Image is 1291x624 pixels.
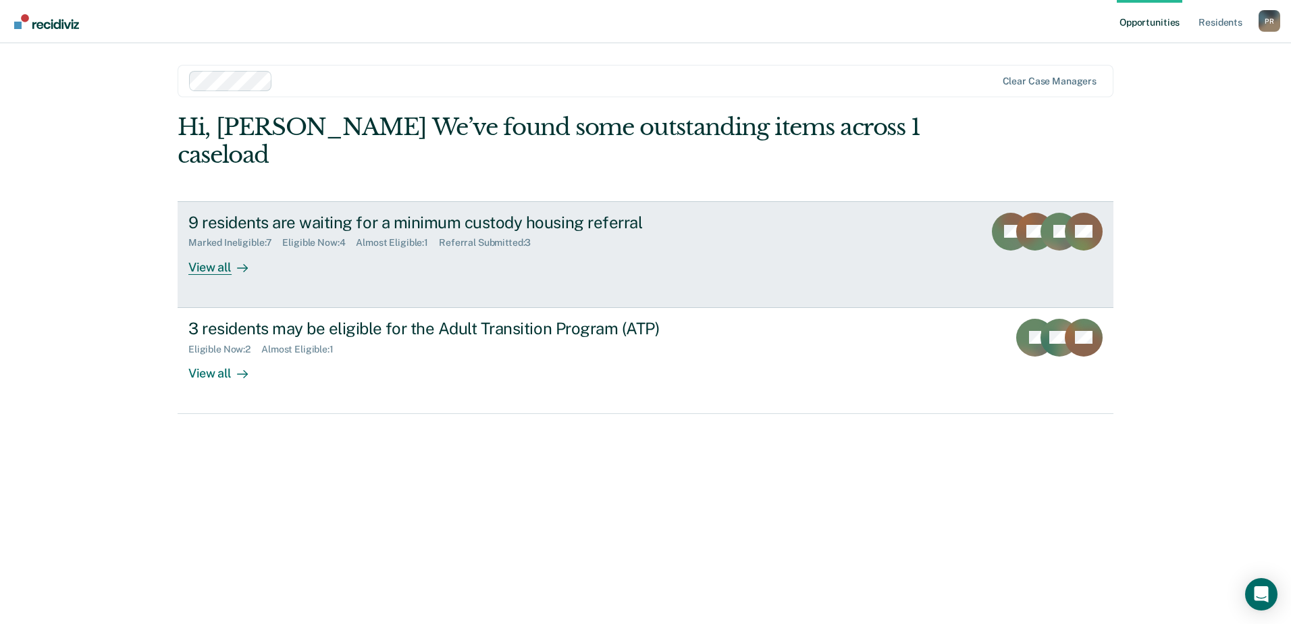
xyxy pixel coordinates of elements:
[178,113,926,169] div: Hi, [PERSON_NAME] We’ve found some outstanding items across 1 caseload
[439,237,542,249] div: Referral Submitted : 3
[188,355,264,381] div: View all
[178,308,1113,414] a: 3 residents may be eligible for the Adult Transition Program (ATP)Eligible Now:2Almost Eligible:1...
[282,237,356,249] div: Eligible Now : 4
[188,319,662,338] div: 3 residents may be eligible for the Adult Transition Program (ATP)
[1259,10,1280,32] button: Profile dropdown button
[1259,10,1280,32] div: P R
[1245,578,1277,610] div: Open Intercom Messenger
[14,14,79,29] img: Recidiviz
[261,344,344,355] div: Almost Eligible : 1
[188,344,261,355] div: Eligible Now : 2
[1003,76,1097,87] div: Clear case managers
[188,237,282,249] div: Marked Ineligible : 7
[188,249,264,275] div: View all
[178,201,1113,308] a: 9 residents are waiting for a minimum custody housing referralMarked Ineligible:7Eligible Now:4Al...
[188,213,662,232] div: 9 residents are waiting for a minimum custody housing referral
[356,237,439,249] div: Almost Eligible : 1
